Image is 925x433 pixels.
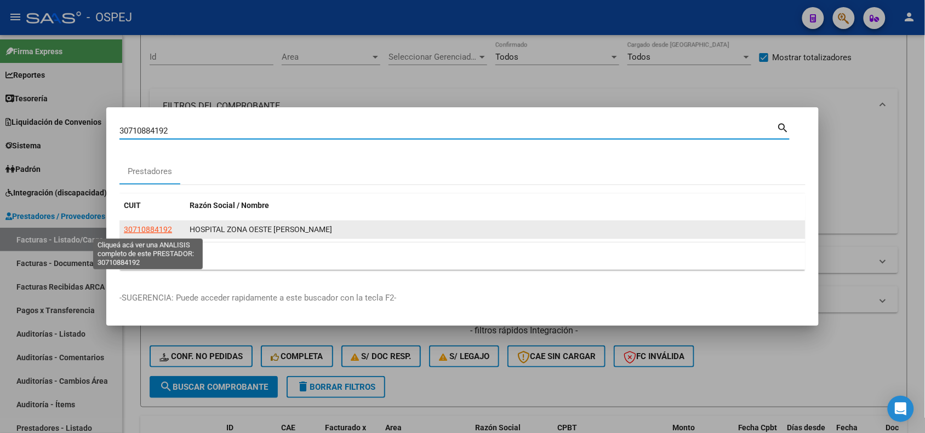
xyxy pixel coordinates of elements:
datatable-header-cell: CUIT [119,194,185,217]
datatable-header-cell: Razón Social / Nombre [185,194,806,217]
div: HOSPITAL ZONA OESTE [PERSON_NAME] [190,223,801,236]
div: Prestadores [128,165,172,178]
span: 30710884192 [124,225,172,234]
span: CUIT [124,201,141,210]
p: -SUGERENCIA: Puede acceder rapidamente a este buscador con la tecla F2- [119,292,806,304]
mat-icon: search [777,120,790,134]
span: Razón Social / Nombre [190,201,269,210]
div: 1 total [119,243,806,270]
div: Open Intercom Messenger [888,396,914,422]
